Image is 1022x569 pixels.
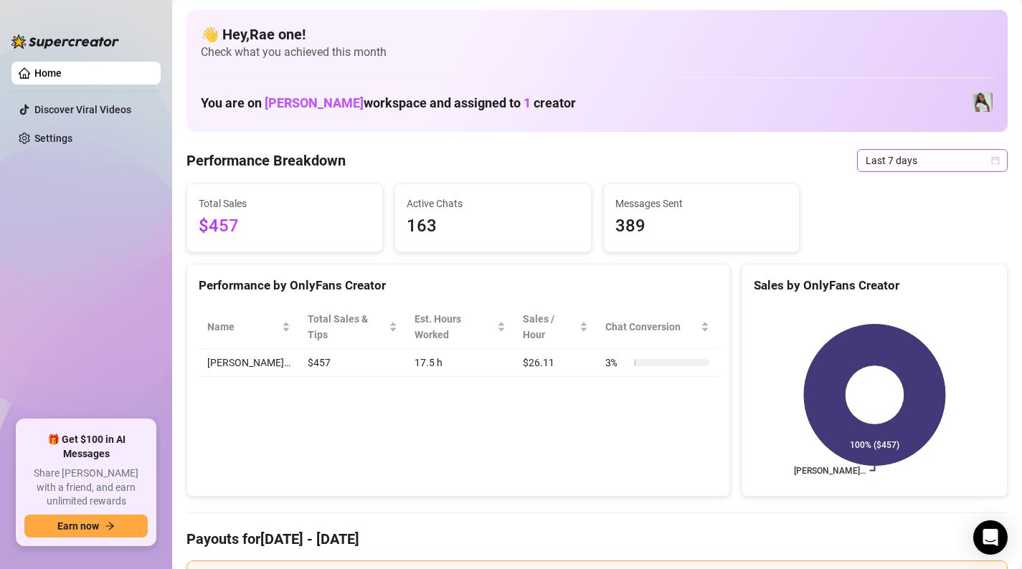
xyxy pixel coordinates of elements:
span: Sales / Hour [523,311,577,343]
td: $26.11 [514,349,597,377]
h4: Payouts for [DATE] - [DATE] [186,529,1008,549]
span: Share [PERSON_NAME] with a friend, and earn unlimited rewards [24,467,148,509]
h1: You are on workspace and assigned to creator [201,95,576,111]
span: calendar [991,156,1000,165]
h4: 👋 Hey, Rae one ! [201,24,993,44]
span: Name [207,319,279,335]
th: Total Sales & Tips [299,305,406,349]
span: arrow-right [105,521,115,531]
span: 3 % [605,355,628,370]
span: 1 [524,95,531,110]
a: Discover Viral Videos [34,104,131,115]
a: Settings [34,133,72,144]
span: Total Sales & Tips [308,311,386,343]
span: Check what you achieved this month [201,44,993,60]
span: [PERSON_NAME] [265,95,364,110]
span: 163 [407,213,579,240]
span: Chat Conversion [605,319,698,335]
td: [PERSON_NAME]… [199,349,299,377]
span: Last 7 days [866,150,999,171]
div: Est. Hours Worked [415,311,494,343]
span: Total Sales [199,196,371,211]
td: $457 [299,349,406,377]
div: Sales by OnlyFans Creator [754,276,995,295]
div: Open Intercom Messenger [973,520,1008,555]
text: [PERSON_NAME]… [794,466,866,476]
th: Chat Conversion [597,305,718,349]
span: Messages Sent [615,196,787,211]
h4: Performance Breakdown [186,150,346,171]
div: Performance by OnlyFans Creator [199,276,718,295]
span: $457 [199,213,371,240]
span: 389 [615,213,787,240]
span: Earn now [57,520,99,532]
th: Name [199,305,299,349]
span: Active Chats [407,196,579,211]
img: logo-BBDzfeDw.svg [11,34,119,49]
span: 🎁 Get $100 in AI Messages [24,433,148,461]
button: Earn nowarrow-right [24,515,148,537]
td: 17.5 h [406,349,514,377]
img: Rae [973,92,993,112]
th: Sales / Hour [514,305,597,349]
a: Home [34,67,62,79]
